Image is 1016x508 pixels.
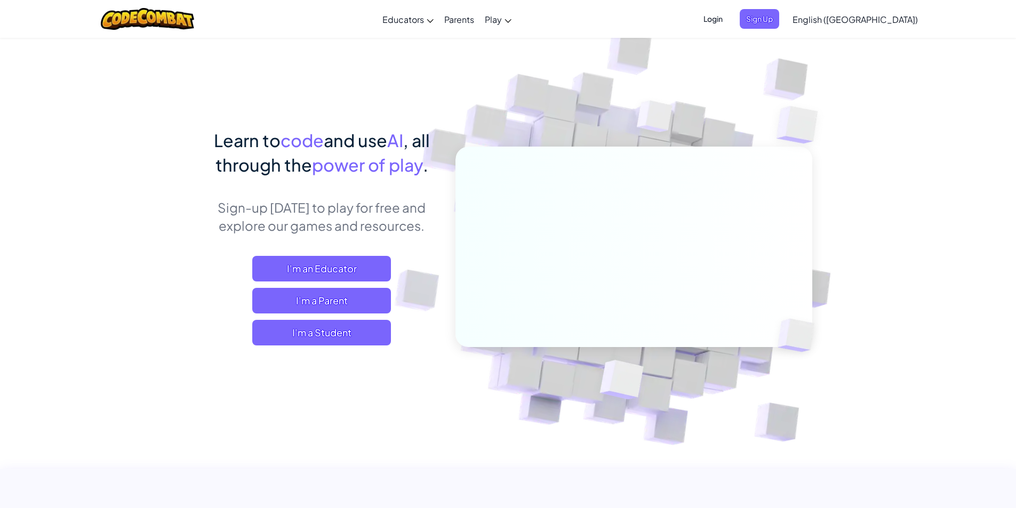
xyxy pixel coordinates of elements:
[387,130,403,151] span: AI
[214,130,281,151] span: Learn to
[377,5,439,34] a: Educators
[439,5,479,34] a: Parents
[740,9,779,29] button: Sign Up
[787,5,923,34] a: English ([GEOGRAPHIC_DATA])
[281,130,324,151] span: code
[101,8,194,30] img: CodeCombat logo
[423,154,428,175] span: .
[252,320,391,345] button: I'm a Student
[617,79,693,159] img: Overlap cubes
[252,288,391,313] a: I'm a Parent
[573,337,669,426] img: Overlap cubes
[755,80,847,170] img: Overlap cubes
[697,9,729,29] button: Login
[479,5,517,34] a: Play
[252,256,391,281] a: I'm an Educator
[312,154,423,175] span: power of play
[324,130,387,151] span: and use
[759,296,839,374] img: Overlap cubes
[793,14,918,25] span: English ([GEOGRAPHIC_DATA])
[382,14,424,25] span: Educators
[485,14,502,25] span: Play
[204,198,439,235] p: Sign-up [DATE] to play for free and explore our games and resources.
